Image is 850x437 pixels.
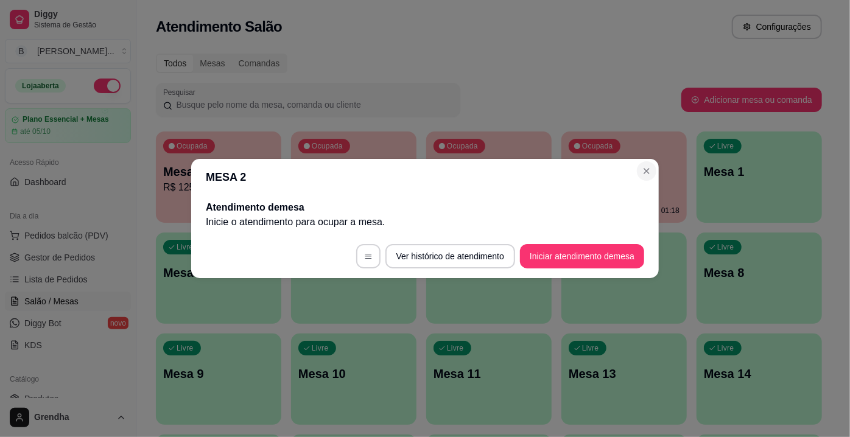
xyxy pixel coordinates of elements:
p: Inicie o atendimento para ocupar a mesa . [206,215,644,229]
button: Ver histórico de atendimento [385,244,515,268]
button: Close [637,161,656,181]
h2: Atendimento de mesa [206,200,644,215]
header: MESA 2 [191,159,659,195]
button: Iniciar atendimento demesa [520,244,644,268]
